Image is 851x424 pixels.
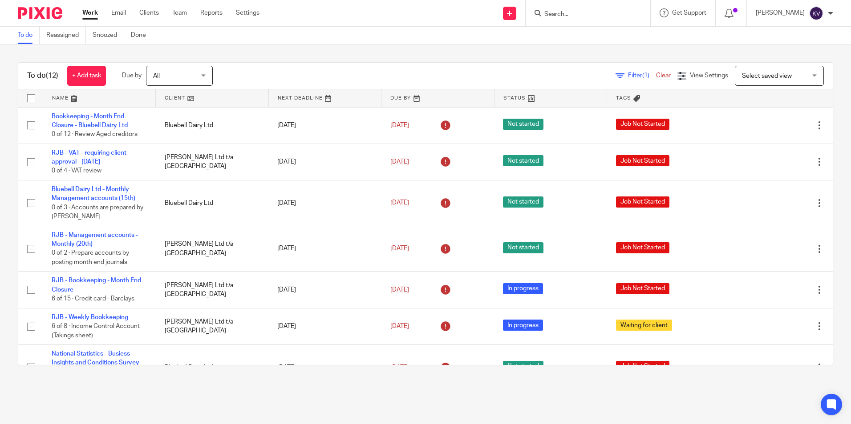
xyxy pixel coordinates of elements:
a: Clear [656,72,671,79]
a: + Add task [67,66,106,86]
span: [DATE] [390,323,409,329]
td: [PERSON_NAME] Ltd t/a [GEOGRAPHIC_DATA] [156,308,269,344]
td: [PERSON_NAME] Ltd t/a [GEOGRAPHIC_DATA] [156,226,269,272]
a: Snoozed [93,27,124,44]
span: Job Not Started [616,242,669,253]
span: Not started [503,361,543,372]
span: (1) [642,72,649,79]
span: Tags [616,96,631,100]
span: [DATE] [390,364,409,371]
a: Team [172,8,187,17]
span: Job Not Started [616,119,669,130]
p: Due by [122,71,142,80]
h1: To do [27,71,58,80]
span: In progress [503,283,543,294]
span: 0 of 12 · Review Aged creditors [52,131,138,137]
span: 6 of 8 · Income Control Account (Takings sheet) [52,323,140,339]
a: RJB - Weekly Bookkeeping [52,314,128,320]
td: [DATE] [268,226,381,272]
span: Job Not Started [616,361,669,372]
span: In progress [503,320,543,331]
td: Bluebell Dairy Ltd [156,345,269,391]
a: Bluebell Dairy Ltd - Monthly Management accounts (15th) [52,186,135,201]
input: Search [543,11,624,19]
span: Not started [503,119,543,130]
a: Email [111,8,126,17]
span: [DATE] [390,122,409,128]
td: [DATE] [268,308,381,344]
span: Not started [503,242,543,253]
a: Settings [236,8,259,17]
td: [DATE] [268,180,381,226]
td: [DATE] [268,272,381,308]
span: 0 of 3 · Accounts are prepared by [PERSON_NAME] [52,204,143,220]
td: [PERSON_NAME] Ltd t/a [GEOGRAPHIC_DATA] [156,144,269,180]
img: svg%3E [809,6,823,20]
span: Filter [628,72,656,79]
a: Work [82,8,98,17]
span: Waiting for client [616,320,672,331]
span: [DATE] [390,200,409,206]
a: Reports [200,8,223,17]
span: [DATE] [390,245,409,252]
span: 6 of 15 · Credit card - Barclays [52,296,134,302]
span: [DATE] [390,159,409,165]
span: Select saved view [742,73,792,79]
a: RJB - VAT - requiring client approval - [DATE] [52,150,126,165]
span: Not started [503,196,543,208]
a: National Statistics - Busiess Insights and Conditions Survey [52,351,139,366]
td: [PERSON_NAME] Ltd t/a [GEOGRAPHIC_DATA] [156,272,269,308]
a: Bookkeeping - Month End Closure - Bluebell Dairy Ltd [52,113,128,128]
span: [DATE] [390,287,409,293]
td: [DATE] [268,107,381,144]
a: Done [131,27,153,44]
span: Job Not Started [616,283,669,294]
span: 0 of 4 · VAT review [52,168,101,174]
td: [DATE] [268,144,381,180]
span: 0 of 2 · Prepare accounts by posting month end journals [52,250,129,266]
a: Reassigned [46,27,86,44]
span: All [153,73,160,79]
a: To do [18,27,40,44]
span: (12) [46,72,58,79]
span: Get Support [672,10,706,16]
a: RJB - Management accounts - Monthly (20th) [52,232,138,247]
td: [DATE] [268,345,381,391]
span: Not started [503,155,543,166]
span: View Settings [690,72,728,79]
td: Bluebell Dairy Ltd [156,180,269,226]
span: Job Not Started [616,155,669,166]
span: Job Not Started [616,196,669,208]
p: [PERSON_NAME] [756,8,805,17]
a: Clients [139,8,159,17]
td: Bluebell Dairy Ltd [156,107,269,144]
img: Pixie [18,7,62,19]
a: RJB - Bookkeeping - Month End Closure [52,277,141,292]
